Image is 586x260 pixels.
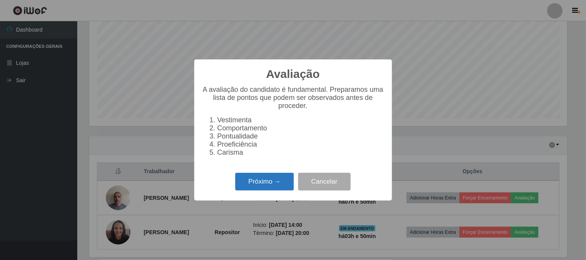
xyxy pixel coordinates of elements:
li: Carisma [217,149,384,157]
button: Cancelar [298,173,351,191]
li: Pontualidade [217,132,384,140]
li: Comportamento [217,124,384,132]
h2: Avaliação [266,67,320,81]
button: Próximo → [235,173,294,191]
p: A avaliação do candidato é fundamental. Preparamos uma lista de pontos que podem ser observados a... [202,86,384,110]
li: Proeficiência [217,140,384,149]
li: Vestimenta [217,116,384,124]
